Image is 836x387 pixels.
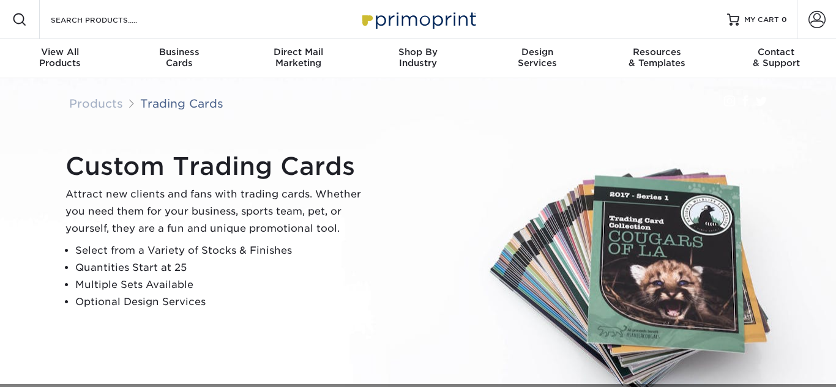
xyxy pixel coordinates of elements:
div: Industry [358,46,477,68]
li: Multiple Sets Available [75,276,371,293]
span: Design [478,46,597,57]
img: Primoprint [357,6,479,32]
span: MY CART [744,15,779,25]
li: Quantities Start at 25 [75,259,371,276]
input: SEARCH PRODUCTS..... [50,12,169,27]
a: Contact& Support [717,39,836,78]
p: Attract new clients and fans with trading cards. Whether you need them for your business, sports ... [65,186,371,237]
span: Contact [717,46,836,57]
a: Shop ByIndustry [358,39,477,78]
div: & Templates [597,46,717,68]
div: Marketing [239,46,358,68]
li: Select from a Variety of Stocks & Finishes [75,242,371,259]
span: 0 [782,15,787,24]
span: Resources [597,46,717,57]
a: BusinessCards [119,39,239,78]
div: Cards [119,46,239,68]
span: Direct Mail [239,46,358,57]
a: DesignServices [478,39,597,78]
a: Trading Cards [140,97,223,110]
div: Services [478,46,597,68]
div: & Support [717,46,836,68]
a: Products [69,97,123,110]
a: Resources& Templates [597,39,717,78]
span: Business [119,46,239,57]
span: Shop By [358,46,477,57]
h1: Custom Trading Cards [65,152,371,181]
li: Optional Design Services [75,293,371,311]
a: Direct MailMarketing [239,39,358,78]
